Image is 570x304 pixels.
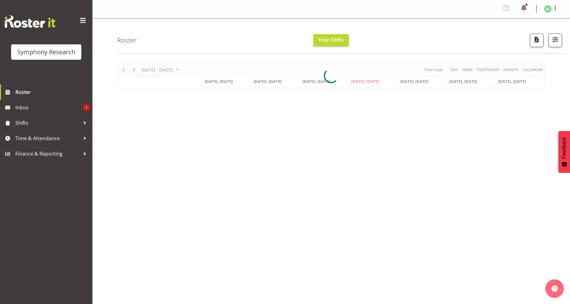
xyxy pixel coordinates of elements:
span: Roster [15,87,89,97]
img: angela-tunnicliffe1838.jpg [544,5,552,13]
span: Your Shifts [318,36,344,43]
h4: Roster [117,37,137,44]
button: Filter Shifts [548,34,562,47]
button: Feedback - Show survey [558,131,570,173]
button: Download a PDF of the roster according to the set date range. [530,34,544,47]
span: 1 [83,104,89,111]
span: Feedback [561,137,567,159]
span: Finance & Reporting [15,149,80,158]
div: Symphony Research [17,47,75,57]
button: Your Shifts [313,34,349,47]
img: Rosterit website logo [5,15,55,28]
img: help-xxl-2.png [552,286,558,292]
span: Time & Attendance [15,134,80,143]
span: Shifts [15,118,80,128]
span: Inbox [15,103,83,112]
